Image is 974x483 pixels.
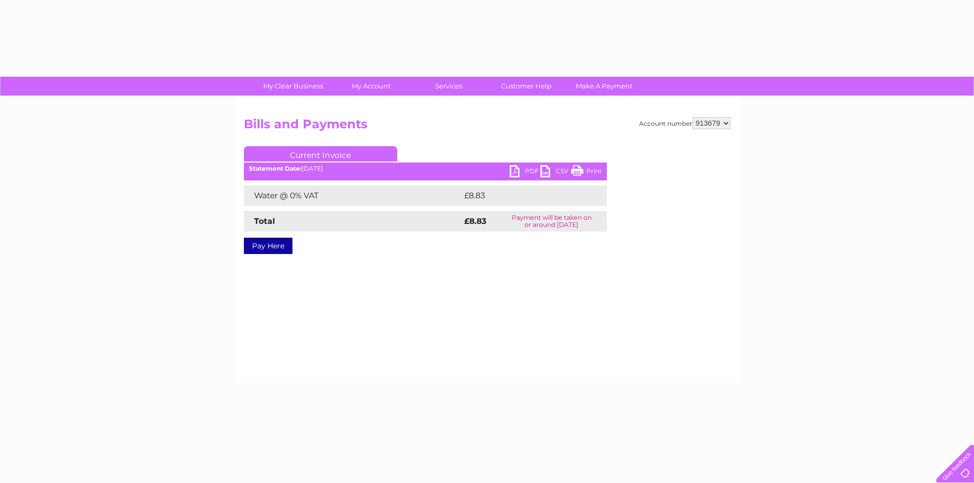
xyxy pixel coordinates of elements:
[571,165,602,180] a: Print
[484,77,569,96] a: Customer Help
[244,117,731,136] h2: Bills and Payments
[462,186,583,206] td: £8.83
[562,77,646,96] a: Make A Payment
[510,165,540,180] a: PDF
[406,77,491,96] a: Services
[244,186,462,206] td: Water @ 0% VAT
[540,165,571,180] a: CSV
[329,77,413,96] a: My Account
[244,238,292,254] a: Pay Here
[496,211,606,232] td: Payment will be taken on or around [DATE]
[254,216,275,226] strong: Total
[249,165,302,172] b: Statement Date:
[244,146,397,162] a: Current Invoice
[639,117,731,129] div: Account number
[244,165,607,172] div: [DATE]
[464,216,486,226] strong: £8.83
[251,77,335,96] a: My Clear Business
